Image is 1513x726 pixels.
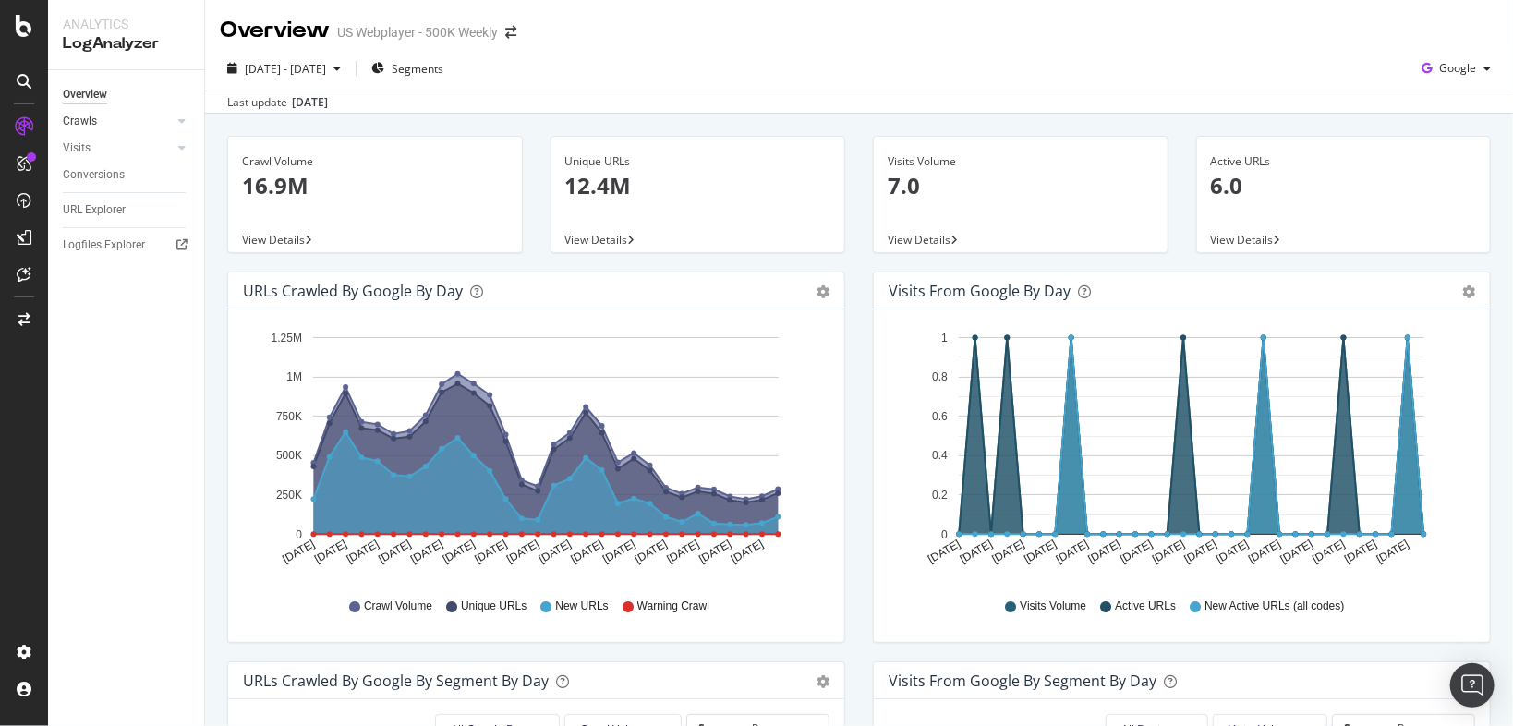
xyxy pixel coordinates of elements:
text: [DATE] [312,538,349,566]
div: Overview [63,85,107,104]
text: 1M [286,371,302,384]
div: Unique URLs [565,153,831,170]
div: Open Intercom Messenger [1450,663,1495,708]
div: Visits Volume [888,153,1154,170]
text: [DATE] [1119,538,1156,566]
text: [DATE] [1311,538,1348,566]
span: [DATE] - [DATE] [245,61,326,77]
span: View Details [242,232,305,248]
a: Overview [63,85,191,104]
span: New Active URLs (all codes) [1204,599,1344,614]
text: [DATE] [990,538,1027,566]
div: Visits from Google by day [889,282,1071,300]
text: 750K [276,410,302,423]
div: Active URLs [1211,153,1477,170]
text: [DATE] [1374,538,1411,566]
text: 0.2 [932,489,948,502]
text: [DATE] [1246,538,1283,566]
span: Visits Volume [1020,599,1086,614]
div: Crawls [63,112,97,131]
text: [DATE] [1182,538,1219,566]
div: LogAnalyzer [63,33,189,54]
a: Visits [63,139,173,158]
div: Conversions [63,165,125,185]
span: New URLs [555,599,608,614]
div: arrow-right-arrow-left [505,26,516,39]
text: [DATE] [1086,538,1123,566]
text: [DATE] [600,538,637,566]
p: 6.0 [1211,170,1477,201]
text: 0 [296,528,302,541]
text: 0.6 [932,410,948,423]
text: 250K [276,489,302,502]
div: Logfiles Explorer [63,236,145,255]
text: [DATE] [958,538,995,566]
div: [DATE] [292,94,328,111]
text: [DATE] [696,538,733,566]
div: Last update [227,94,328,111]
text: [DATE] [504,538,541,566]
text: [DATE] [537,538,574,566]
button: [DATE] - [DATE] [220,54,348,83]
text: [DATE] [408,538,445,566]
a: Conversions [63,165,191,185]
button: Google [1414,54,1498,83]
div: US Webplayer - 500K Weekly [337,23,498,42]
text: 1.25M [272,332,302,345]
div: gear [817,285,829,298]
text: [DATE] [1054,538,1091,566]
svg: A chart. [889,324,1471,581]
text: [DATE] [280,538,317,566]
text: [DATE] [441,538,478,566]
div: Analytics [63,15,189,33]
div: URL Explorer [63,200,126,220]
text: [DATE] [633,538,670,566]
p: 7.0 [888,170,1154,201]
div: Overview [220,15,330,46]
div: URLs Crawled by Google by day [243,282,463,300]
div: gear [817,675,829,688]
p: 16.9M [242,170,508,201]
a: Crawls [63,112,173,131]
text: [DATE] [926,538,962,566]
text: [DATE] [1342,538,1379,566]
span: View Details [1211,232,1274,248]
a: URL Explorer [63,200,191,220]
span: View Details [565,232,628,248]
span: Unique URLs [461,599,527,614]
text: 0.4 [932,450,948,463]
text: [DATE] [376,538,413,566]
div: Visits [63,139,91,158]
div: URLs Crawled by Google By Segment By Day [243,672,549,690]
div: gear [1462,285,1475,298]
text: [DATE] [729,538,766,566]
div: Crawl Volume [242,153,508,170]
text: [DATE] [1278,538,1315,566]
button: Segments [364,54,451,83]
span: Crawl Volume [364,599,432,614]
text: [DATE] [473,538,510,566]
span: Warning Crawl [637,599,709,614]
svg: A chart. [243,324,825,581]
span: Google [1439,60,1476,76]
text: [DATE] [569,538,606,566]
text: [DATE] [665,538,702,566]
text: [DATE] [1215,538,1252,566]
span: Active URLs [1115,599,1176,614]
p: 12.4M [565,170,831,201]
div: Visits from Google By Segment By Day [889,672,1156,690]
text: 500K [276,450,302,463]
a: Logfiles Explorer [63,236,191,255]
text: 0 [941,528,948,541]
text: 0.8 [932,371,948,384]
span: Segments [392,61,443,77]
text: [DATE] [1022,538,1059,566]
text: [DATE] [1150,538,1187,566]
span: View Details [888,232,950,248]
text: 1 [941,332,948,345]
text: [DATE] [345,538,381,566]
